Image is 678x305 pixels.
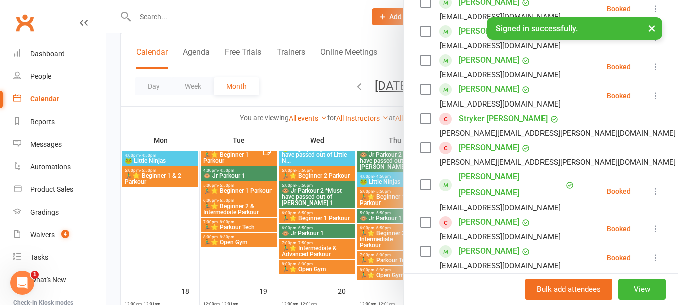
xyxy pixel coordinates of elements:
div: Messages [30,140,62,148]
div: Dashboard [30,50,65,58]
button: Bulk add attendees [525,279,612,300]
div: [PERSON_NAME][EMAIL_ADDRESS][PERSON_NAME][DOMAIN_NAME] [440,127,676,140]
a: Product Sales [13,178,106,201]
a: Dashboard [13,43,106,65]
a: Automations [13,156,106,178]
span: Signed in successfully. [496,24,578,33]
a: [PERSON_NAME] [459,81,519,97]
div: Tasks [30,253,48,261]
a: [PERSON_NAME] [PERSON_NAME] [459,169,563,201]
div: [EMAIL_ADDRESS][DOMAIN_NAME] [440,39,561,52]
button: × [643,17,661,39]
a: People [13,65,106,88]
iframe: Intercom live chat [10,271,34,295]
a: Waivers 4 [13,224,106,246]
div: People [30,72,51,80]
div: What's New [30,276,66,284]
button: View [618,279,666,300]
a: [PERSON_NAME] [459,272,519,288]
div: [EMAIL_ADDRESS][DOMAIN_NAME] [440,201,561,214]
div: Booked [607,225,631,232]
div: Waivers [30,231,55,239]
div: Automations [30,163,71,171]
div: Booked [607,5,631,12]
a: Messages [13,133,106,156]
div: [EMAIL_ADDRESS][DOMAIN_NAME] [440,10,561,23]
a: What's New [13,269,106,291]
a: Calendar [13,88,106,111]
div: [EMAIL_ADDRESS][DOMAIN_NAME] [440,97,561,111]
div: [EMAIL_ADDRESS][DOMAIN_NAME] [440,68,561,81]
div: Booked [607,254,631,261]
div: Gradings [30,208,59,216]
a: Clubworx [12,10,37,35]
div: Booked [607,63,631,70]
div: Product Sales [30,185,73,193]
div: Booked [607,92,631,99]
div: Reports [30,118,55,126]
a: [PERSON_NAME] [459,243,519,259]
div: [PERSON_NAME][EMAIL_ADDRESS][PERSON_NAME][DOMAIN_NAME] [440,156,676,169]
a: Stryker [PERSON_NAME] [459,111,548,127]
div: Booked [607,188,631,195]
span: 4 [61,230,69,238]
a: Reports [13,111,106,133]
a: [PERSON_NAME] [459,52,519,68]
a: Gradings [13,201,106,224]
div: [EMAIL_ADDRESS][DOMAIN_NAME] [440,259,561,272]
span: 1 [31,271,39,279]
div: [EMAIL_ADDRESS][DOMAIN_NAME] [440,230,561,243]
a: Tasks [13,246,106,269]
div: Calendar [30,95,59,103]
a: [PERSON_NAME] [459,214,519,230]
a: [PERSON_NAME] [459,140,519,156]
